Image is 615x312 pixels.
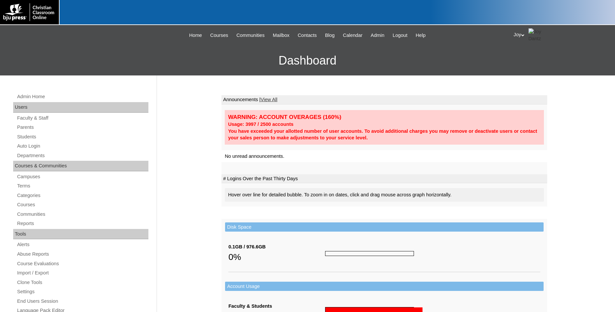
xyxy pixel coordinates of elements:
[228,243,325,250] div: 0.1GB / 976.6GB
[3,46,612,75] h3: Dashboard
[16,191,148,200] a: Categories
[273,32,290,39] span: Mailbox
[228,128,541,141] div: You have exceeded your allotted number of user accounts. To avoid additional charges you may remo...
[16,269,148,277] a: Import / Export
[16,142,148,150] a: Auto Login
[228,122,294,127] strong: Usage: 3997 / 2500 accounts
[16,152,148,160] a: Departments
[221,95,547,104] td: Announcements |
[16,241,148,249] a: Alerts
[186,32,205,39] a: Home
[228,303,325,310] div: Faculty & Students
[16,114,148,122] a: Faculty & Staff
[389,32,411,39] a: Logout
[13,161,148,171] div: Courses & Communities
[322,32,338,39] a: Blog
[16,288,148,296] a: Settings
[3,3,56,21] img: logo-white.png
[16,133,148,141] a: Students
[13,229,148,240] div: Tools
[16,173,148,181] a: Campuses
[228,113,541,121] div: WARNING: ACCOUNT OVERAGES (160%)
[295,32,320,39] a: Contacts
[261,97,277,102] a: View All
[368,32,388,39] a: Admin
[16,182,148,190] a: Terms
[16,210,148,218] a: Communities
[16,260,148,268] a: Course Evaluations
[16,219,148,228] a: Reports
[225,282,544,291] td: Account Usage
[16,93,148,101] a: Admin Home
[16,278,148,287] a: Clone Tools
[412,32,429,39] a: Help
[13,102,148,113] div: Users
[233,32,268,39] a: Communities
[528,28,545,42] img: Joy Dantz
[221,174,547,184] td: # Logins Over the Past Thirty Days
[16,123,148,131] a: Parents
[514,28,608,42] div: Joy
[237,32,265,39] span: Communities
[16,201,148,209] a: Courses
[225,188,544,202] div: Hover over line for detailed bubble. To zoom in on dates, click and drag mouse across graph horiz...
[225,222,544,232] td: Disk Space
[16,297,148,305] a: End Users Session
[16,250,148,258] a: Abuse Reports
[221,150,547,162] td: No unread announcements.
[298,32,317,39] span: Contacts
[189,32,202,39] span: Home
[340,32,366,39] a: Calendar
[207,32,232,39] a: Courses
[371,32,385,39] span: Admin
[228,250,325,264] div: 0%
[269,32,293,39] a: Mailbox
[210,32,228,39] span: Courses
[393,32,407,39] span: Logout
[416,32,425,39] span: Help
[325,32,335,39] span: Blog
[343,32,362,39] span: Calendar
